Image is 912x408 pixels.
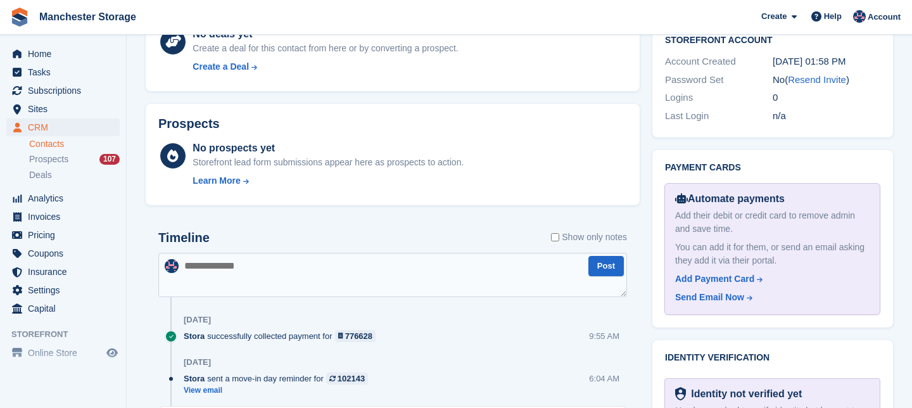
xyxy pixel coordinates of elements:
a: Manchester Storage [34,6,141,27]
a: Resend Invite [788,74,846,85]
span: Tasks [28,63,104,81]
button: Post [588,256,624,277]
h2: Payment cards [665,163,880,173]
a: menu [6,45,120,63]
span: Create [761,10,787,23]
span: Account [868,11,901,23]
div: successfully collected payment for [184,330,382,342]
a: menu [6,281,120,299]
h2: Prospects [158,117,220,131]
a: Create a Deal [193,60,458,73]
input: Show only notes [551,231,559,244]
span: ( ) [785,74,849,85]
h2: Timeline [158,231,210,245]
span: Prospects [29,153,68,165]
div: No [773,73,880,87]
span: Settings [28,281,104,299]
a: menu [6,300,120,317]
span: Invoices [28,208,104,226]
a: menu [6,263,120,281]
span: Stora [184,330,205,342]
a: menu [6,118,120,136]
a: View email [184,385,374,396]
div: 0 [773,91,880,105]
div: sent a move-in day reminder for [184,373,374,385]
div: 776628 [345,330,372,342]
span: Deals [29,169,52,181]
a: menu [6,63,120,81]
span: Sites [28,100,104,118]
label: Show only notes [551,231,627,244]
span: Insurance [28,263,104,281]
img: stora-icon-8386f47178a22dfd0bd8f6a31ec36ba5ce8667c1dd55bd0f319d3a0aa187defe.svg [10,8,29,27]
a: menu [6,245,120,262]
div: Add Payment Card [675,272,754,286]
span: Capital [28,300,104,317]
div: Storefront lead form submissions appear here as prospects to action. [193,156,464,169]
a: Contacts [29,138,120,150]
div: 102143 [338,373,365,385]
div: Logins [665,91,773,105]
a: menu [6,344,120,362]
span: Coupons [28,245,104,262]
div: No prospects yet [193,141,464,156]
div: Automate payments [675,191,870,207]
a: 776628 [335,330,376,342]
span: Online Store [28,344,104,362]
a: menu [6,82,120,99]
a: menu [6,100,120,118]
a: Add Payment Card [675,272,864,286]
span: Pricing [28,226,104,244]
div: n/a [773,109,880,124]
span: Subscriptions [28,82,104,99]
div: 107 [99,154,120,165]
div: You can add it for them, or send an email asking they add it via their portal. [675,241,870,267]
a: 102143 [326,373,368,385]
div: Account Created [665,54,773,69]
div: Learn More [193,174,240,188]
div: Last Login [665,109,773,124]
span: Storefront [11,328,126,341]
div: Identity not verified yet [686,386,802,402]
div: [DATE] [184,357,211,367]
h2: Storefront Account [665,33,880,46]
div: 6:04 AM [589,373,619,385]
div: [DATE] 01:58 PM [773,54,880,69]
div: 9:55 AM [589,330,619,342]
div: Send Email Now [675,291,744,304]
div: Password Set [665,73,773,87]
a: Prospects 107 [29,153,120,166]
span: CRM [28,118,104,136]
span: Help [824,10,842,23]
div: [DATE] [184,315,211,325]
a: menu [6,208,120,226]
span: Stora [184,373,205,385]
a: Learn More [193,174,464,188]
a: Deals [29,169,120,182]
div: Add their debit or credit card to remove admin and save time. [675,209,870,236]
a: menu [6,226,120,244]
h2: Identity verification [665,353,880,363]
div: Create a deal for this contact from here or by converting a prospect. [193,42,458,55]
img: Identity Verification Ready [675,387,686,401]
div: Create a Deal [193,60,249,73]
a: menu [6,189,120,207]
span: Home [28,45,104,63]
a: Preview store [104,345,120,360]
span: Analytics [28,189,104,207]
